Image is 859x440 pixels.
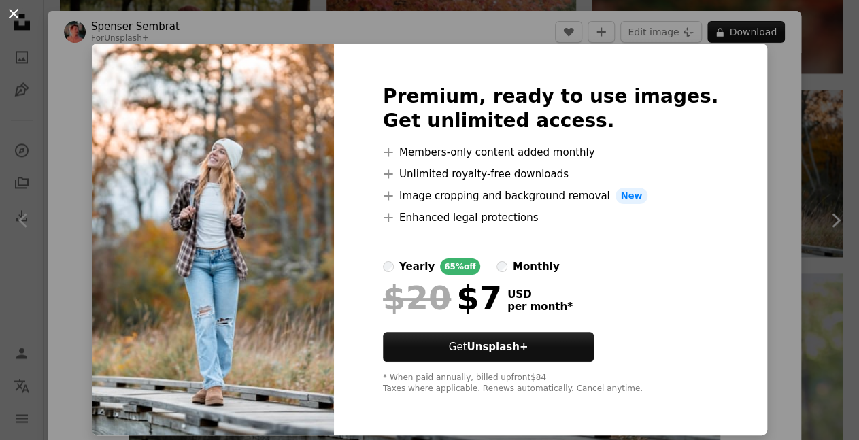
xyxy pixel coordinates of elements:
[383,261,394,272] input: yearly65%off
[92,44,334,435] img: premium_photo-1729485792706-e99eac7bb654
[383,188,718,204] li: Image cropping and background removal
[383,373,718,394] div: * When paid annually, billed upfront $84 Taxes where applicable. Renews automatically. Cancel any...
[496,261,507,272] input: monthly
[383,84,718,133] h2: Premium, ready to use images. Get unlimited access.
[383,144,718,160] li: Members-only content added monthly
[399,258,435,275] div: yearly
[383,166,718,182] li: Unlimited royalty-free downloads
[383,280,502,316] div: $7
[383,280,451,316] span: $20
[507,288,573,301] span: USD
[383,209,718,226] li: Enhanced legal protections
[616,188,648,204] span: New
[513,258,560,275] div: monthly
[507,301,573,313] span: per month *
[383,332,594,362] button: GetUnsplash+
[440,258,480,275] div: 65% off
[467,341,528,353] strong: Unsplash+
